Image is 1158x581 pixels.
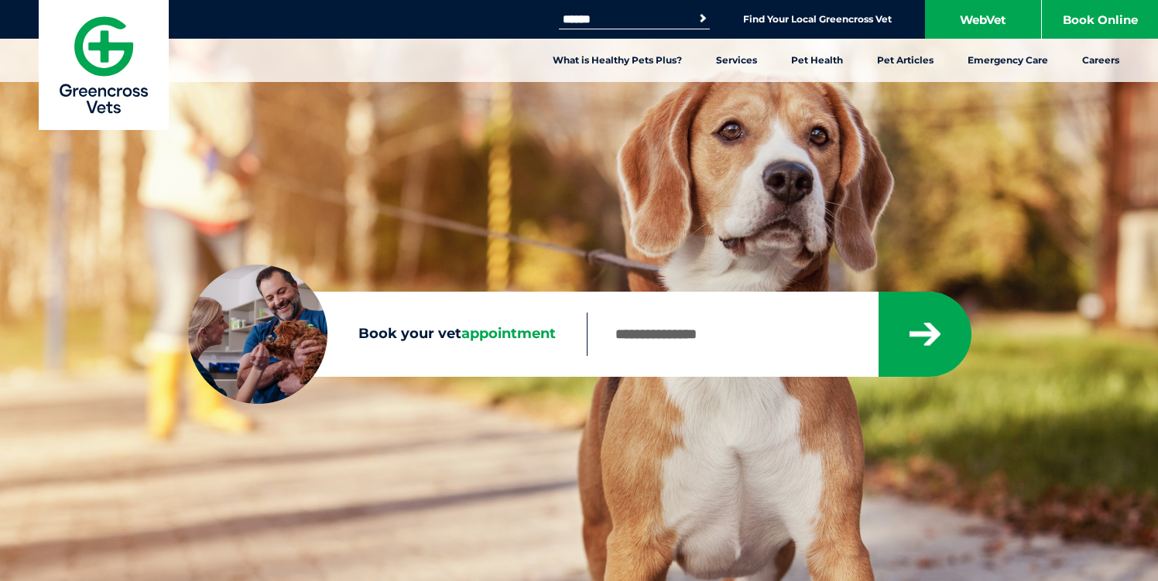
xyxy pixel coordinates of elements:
a: Emergency Care [951,39,1065,82]
span: appointment [461,325,556,342]
a: Pet Health [774,39,860,82]
a: Find Your Local Greencross Vet [743,13,892,26]
a: Services [699,39,774,82]
button: Search [695,11,711,26]
a: Careers [1065,39,1136,82]
a: Pet Articles [860,39,951,82]
label: Book your vet [188,323,587,346]
a: What is Healthy Pets Plus? [536,39,699,82]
